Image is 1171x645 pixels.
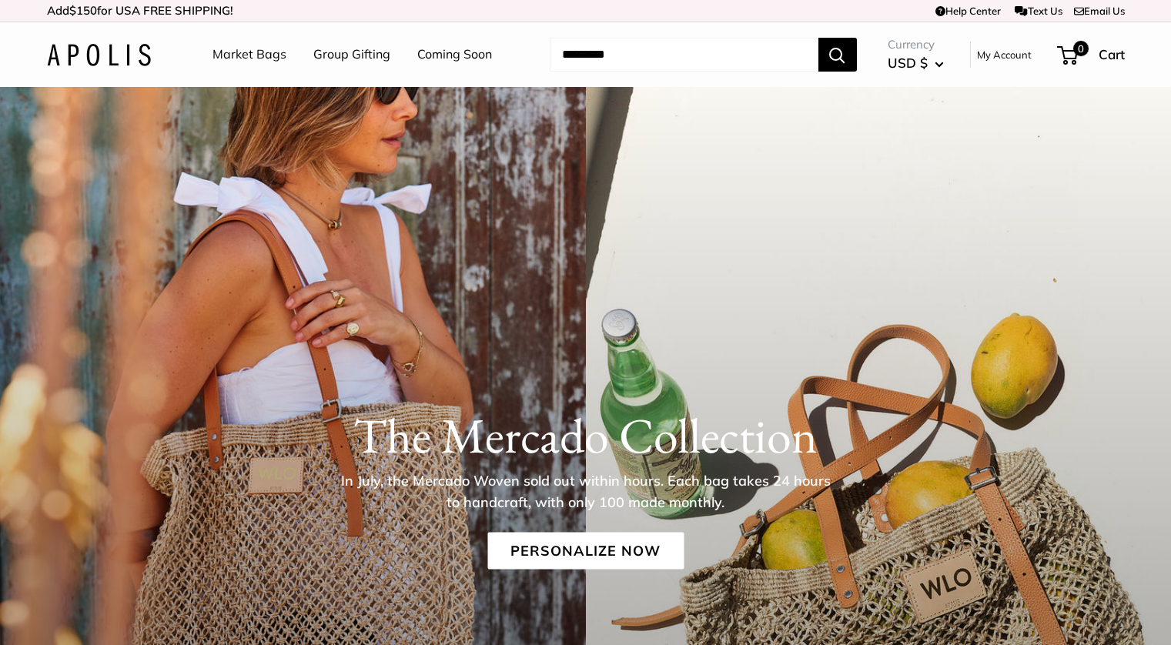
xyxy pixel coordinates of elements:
[1059,42,1125,67] a: 0 Cart
[47,406,1125,465] h1: The Mercado Collection
[417,43,492,66] a: Coming Soon
[550,38,818,72] input: Search...
[888,34,944,55] span: Currency
[888,55,928,71] span: USD $
[1074,5,1125,17] a: Email Us
[888,51,944,75] button: USD $
[336,470,836,513] p: In July, the Mercado Woven sold out within hours. Each bag takes 24 hours to handcraft, with only...
[212,43,286,66] a: Market Bags
[977,45,1032,64] a: My Account
[69,3,97,18] span: $150
[818,38,857,72] button: Search
[487,533,684,570] a: Personalize Now
[1099,46,1125,62] span: Cart
[1072,41,1088,56] span: 0
[47,44,151,66] img: Apolis
[313,43,390,66] a: Group Gifting
[935,5,1001,17] a: Help Center
[1015,5,1062,17] a: Text Us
